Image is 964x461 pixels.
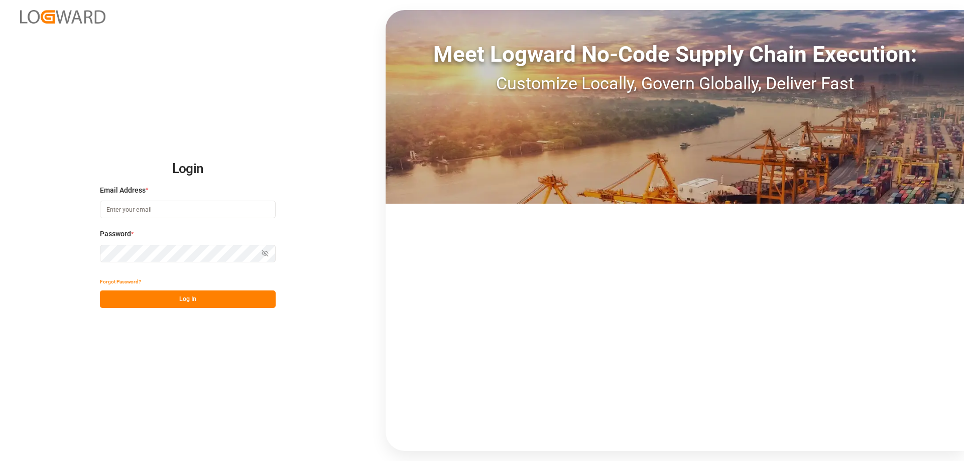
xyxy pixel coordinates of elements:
[100,201,276,218] input: Enter your email
[100,273,141,290] button: Forgot Password?
[20,10,105,24] img: Logward_new_orange.png
[386,38,964,71] div: Meet Logward No-Code Supply Chain Execution:
[386,71,964,96] div: Customize Locally, Govern Globally, Deliver Fast
[100,229,131,239] span: Password
[100,290,276,308] button: Log In
[100,153,276,185] h2: Login
[100,185,146,196] span: Email Address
